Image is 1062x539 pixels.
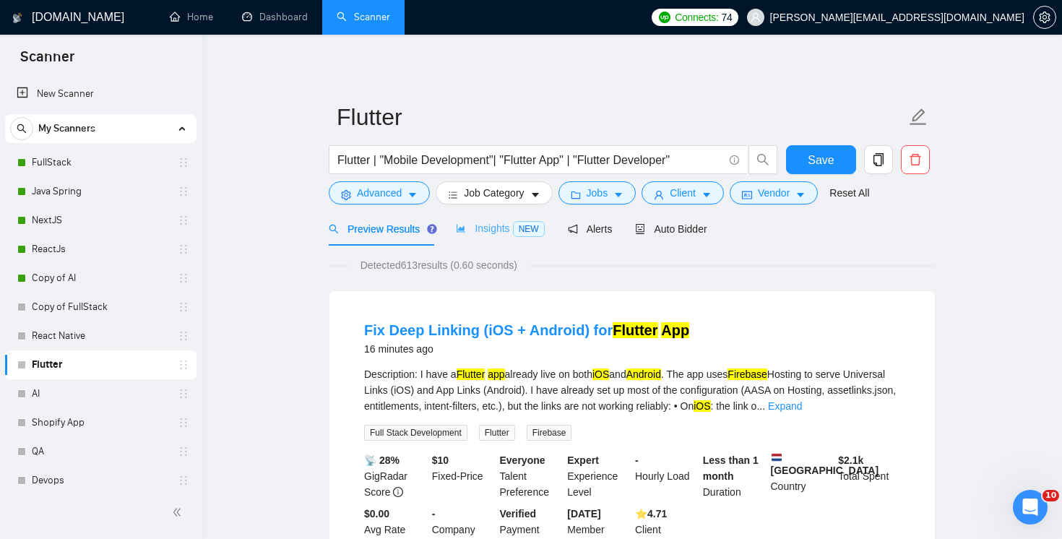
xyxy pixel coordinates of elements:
mark: app [488,368,504,380]
img: logo [12,7,22,30]
input: Search Freelance Jobs... [337,151,723,169]
span: holder [178,446,189,457]
b: $0.00 [364,508,389,519]
span: caret-down [407,189,418,200]
span: setting [341,189,351,200]
span: Firebase [527,425,572,441]
span: 74 [722,9,733,25]
a: Devops [32,466,169,495]
button: copy [864,145,893,174]
b: Verified [500,508,537,519]
div: GigRadar Score [361,452,429,500]
span: user [751,12,761,22]
span: search [11,124,33,134]
span: Insights [456,223,544,234]
span: holder [178,215,189,226]
b: $ 10 [432,454,449,466]
a: Copy of FullStack [32,293,169,322]
a: homeHome [170,11,213,23]
span: holder [178,475,189,486]
span: Full Stack Development [364,425,467,441]
b: [DATE] [567,508,600,519]
span: 10 [1042,490,1059,501]
span: folder [571,189,581,200]
span: holder [178,417,189,428]
b: $ 2.1k [838,454,863,466]
span: caret-down [795,189,806,200]
a: New Scanner [17,79,185,108]
span: copy [865,153,892,166]
mark: iOS [592,368,609,380]
a: Java Spring [32,177,169,206]
div: Talent Preference [497,452,565,500]
div: Total Spent [835,452,903,500]
button: idcardVendorcaret-down [730,181,818,204]
div: Fixed-Price [429,452,497,500]
div: Description: I have a already live on both and . The app uses Hosting to serve Universal Links (i... [364,366,900,414]
span: Alerts [568,223,613,235]
span: holder [178,243,189,255]
div: Country [768,452,836,500]
button: barsJob Categorycaret-down [436,181,552,204]
a: Reset All [829,185,869,201]
span: user [654,189,664,200]
span: caret-down [530,189,540,200]
iframe: Intercom live chat [1013,490,1048,525]
span: search [749,153,777,166]
span: setting [1034,12,1055,23]
mark: Android [626,368,661,380]
mark: iOS [694,400,710,412]
span: Connects: [675,9,718,25]
a: dashboardDashboard [242,11,308,23]
b: Less than 1 month [703,454,759,482]
a: searchScanner [337,11,390,23]
span: NEW [513,221,545,237]
a: React Native [32,322,169,350]
span: Detected 613 results (0.60 seconds) [350,257,527,273]
img: 🇳🇱 [772,452,782,462]
span: Auto Bidder [635,223,707,235]
button: settingAdvancedcaret-down [329,181,430,204]
span: Job Category [464,185,524,201]
span: ... [756,400,765,412]
b: ⭐️ 4.71 [635,508,667,519]
a: AI [32,379,169,408]
span: caret-down [613,189,623,200]
span: holder [178,272,189,284]
a: Shopify App [32,408,169,437]
a: Fix Deep Linking (iOS + Android) forFlutter App [364,322,689,338]
span: Preview Results [329,223,433,235]
span: Flutter [479,425,515,441]
span: Client [670,185,696,201]
span: holder [178,186,189,197]
div: Experience Level [564,452,632,500]
span: info-circle [730,155,739,165]
span: search [329,224,339,234]
a: NextJS [32,206,169,235]
span: idcard [742,189,752,200]
img: upwork-logo.png [659,12,670,23]
b: Expert [567,454,599,466]
mark: Firebase [728,368,767,380]
button: Save [786,145,856,174]
span: delete [902,153,929,166]
button: search [10,117,33,140]
a: FullStack [32,148,169,177]
span: holder [178,330,189,342]
span: Jobs [587,185,608,201]
mark: Flutter [613,322,657,338]
mark: Flutter [457,368,485,380]
span: notification [568,224,578,234]
mark: App [661,322,689,338]
div: 16 minutes ago [364,340,689,358]
span: info-circle [393,487,403,497]
span: holder [178,359,189,371]
li: New Scanner [5,79,197,108]
span: Save [808,151,834,169]
span: Advanced [357,185,402,201]
button: setting [1033,6,1056,29]
span: double-left [172,505,186,519]
a: Copy of AI [32,264,169,293]
b: Everyone [500,454,545,466]
span: bars [448,189,458,200]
